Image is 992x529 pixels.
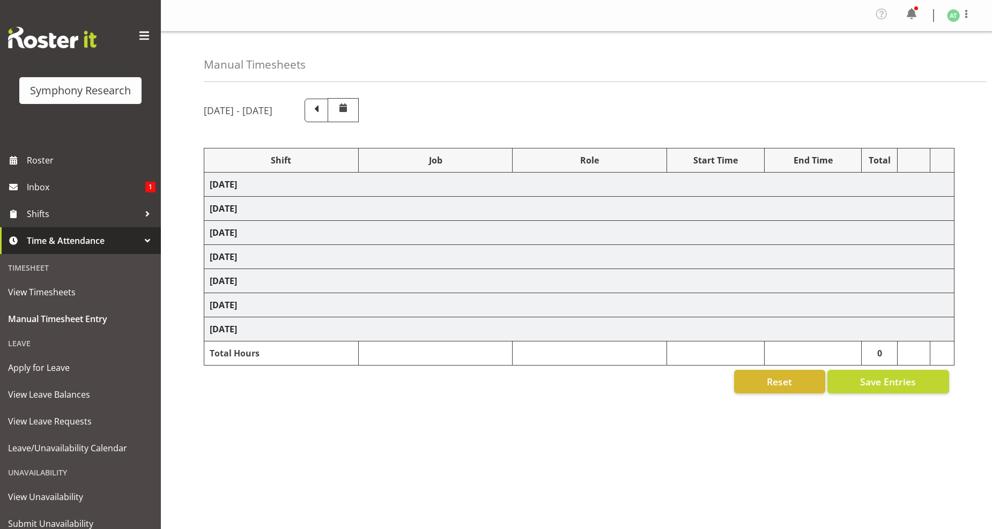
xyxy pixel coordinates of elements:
[3,279,158,306] a: View Timesheets
[734,370,825,393] button: Reset
[8,27,97,48] img: Rosterit website logo
[8,360,153,376] span: Apply for Leave
[3,306,158,332] a: Manual Timesheet Entry
[204,197,954,221] td: [DATE]
[3,257,158,279] div: Timesheet
[204,58,306,71] h4: Manual Timesheets
[8,311,153,327] span: Manual Timesheet Entry
[204,245,954,269] td: [DATE]
[27,206,139,222] span: Shifts
[8,489,153,505] span: View Unavailability
[8,386,153,403] span: View Leave Balances
[767,375,792,389] span: Reset
[204,293,954,317] td: [DATE]
[204,221,954,245] td: [DATE]
[518,154,661,167] div: Role
[145,182,156,192] span: 1
[770,154,856,167] div: End Time
[8,440,153,456] span: Leave/Unavailability Calendar
[827,370,949,393] button: Save Entries
[947,9,960,22] img: angela-tunnicliffe1838.jpg
[204,105,272,116] h5: [DATE] - [DATE]
[867,154,892,167] div: Total
[27,179,145,195] span: Inbox
[204,269,954,293] td: [DATE]
[8,413,153,429] span: View Leave Requests
[3,381,158,408] a: View Leave Balances
[3,332,158,354] div: Leave
[27,233,139,249] span: Time & Attendance
[204,173,954,197] td: [DATE]
[3,408,158,435] a: View Leave Requests
[3,435,158,461] a: Leave/Unavailability Calendar
[3,354,158,381] a: Apply for Leave
[204,341,359,366] td: Total Hours
[364,154,507,167] div: Job
[210,154,353,167] div: Shift
[27,152,156,168] span: Roster
[3,483,158,510] a: View Unavailability
[672,154,759,167] div: Start Time
[862,341,898,366] td: 0
[3,461,158,483] div: Unavailability
[204,317,954,341] td: [DATE]
[860,375,916,389] span: Save Entries
[8,284,153,300] span: View Timesheets
[30,83,131,99] div: Symphony Research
